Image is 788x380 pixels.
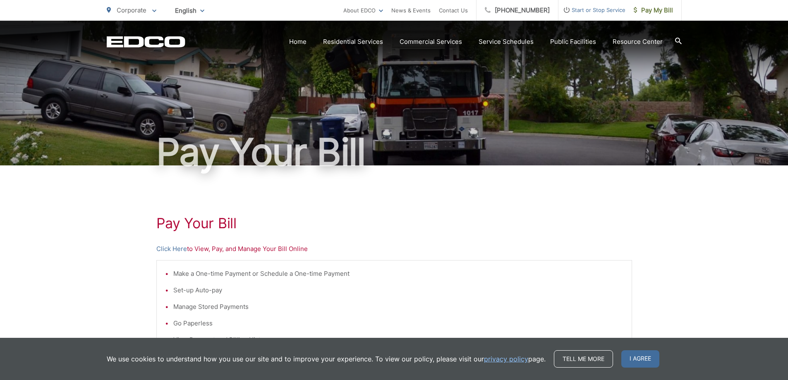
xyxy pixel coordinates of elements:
[107,36,185,48] a: EDCD logo. Return to the homepage.
[613,37,663,47] a: Resource Center
[439,5,468,15] a: Contact Us
[117,6,146,14] span: Corporate
[173,318,623,328] li: Go Paperless
[173,335,623,345] li: View Payment and Billing History
[343,5,383,15] a: About EDCO
[156,244,187,254] a: Click Here
[484,354,528,364] a: privacy policy
[400,37,462,47] a: Commercial Services
[173,269,623,279] li: Make a One-time Payment or Schedule a One-time Payment
[550,37,596,47] a: Public Facilities
[107,131,682,173] h1: Pay Your Bill
[621,350,659,368] span: I agree
[156,215,632,232] h1: Pay Your Bill
[554,350,613,368] a: Tell me more
[169,3,211,18] span: English
[289,37,307,47] a: Home
[107,354,546,364] p: We use cookies to understand how you use our site and to improve your experience. To view our pol...
[634,5,673,15] span: Pay My Bill
[479,37,534,47] a: Service Schedules
[173,302,623,312] li: Manage Stored Payments
[391,5,431,15] a: News & Events
[156,244,632,254] p: to View, Pay, and Manage Your Bill Online
[323,37,383,47] a: Residential Services
[173,285,623,295] li: Set-up Auto-pay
